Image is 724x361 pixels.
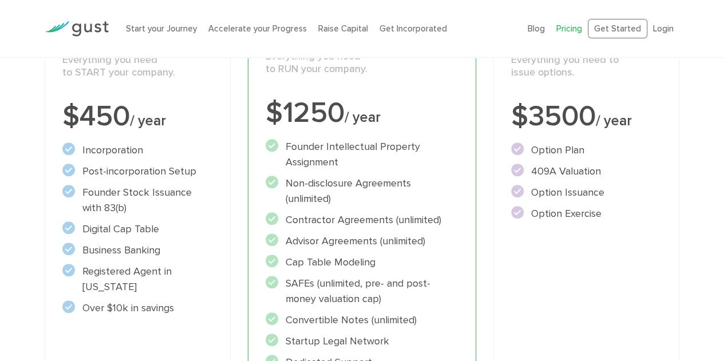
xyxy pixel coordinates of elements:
div: $1250 [266,99,458,128]
li: Digital Cap Table [62,221,213,237]
a: Start your Journey [126,23,197,34]
li: Over $10k in savings [62,300,213,316]
li: Contractor Agreements (unlimited) [266,212,458,228]
li: Advisor Agreements (unlimited) [266,233,458,249]
p: Everything you need to START your company. [62,54,213,80]
li: Incorporation [62,142,213,158]
li: Convertible Notes (unlimited) [266,312,458,328]
a: Get Started [588,19,647,39]
a: Get Incorporated [379,23,447,34]
li: Cap Table Modeling [266,255,458,270]
li: Registered Agent in [US_STATE] [62,264,213,295]
li: Founder Stock Issuance with 83(b) [62,185,213,216]
a: Login [653,23,674,34]
span: / year [345,109,381,126]
div: $3500 [511,102,662,131]
a: Accelerate your Progress [208,23,307,34]
p: Everything you need to RUN your company. [266,50,458,76]
li: 409A Valuation [511,164,662,179]
li: Non-disclosure Agreements (unlimited) [266,176,458,207]
li: Post-incorporation Setup [62,164,213,179]
span: / year [596,112,632,129]
div: $450 [62,102,213,131]
li: Business Banking [62,243,213,258]
a: Raise Capital [318,23,368,34]
span: / year [130,112,166,129]
p: Everything you need to issue options. [511,54,662,80]
li: SAFEs (unlimited, pre- and post-money valuation cap) [266,276,458,307]
li: Founder Intellectual Property Assignment [266,139,458,170]
li: Option Plan [511,142,662,158]
img: Gust Logo [45,21,109,37]
a: Pricing [556,23,582,34]
li: Option Issuance [511,185,662,200]
li: Option Exercise [511,206,662,221]
li: Startup Legal Network [266,334,458,349]
a: Blog [528,23,545,34]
